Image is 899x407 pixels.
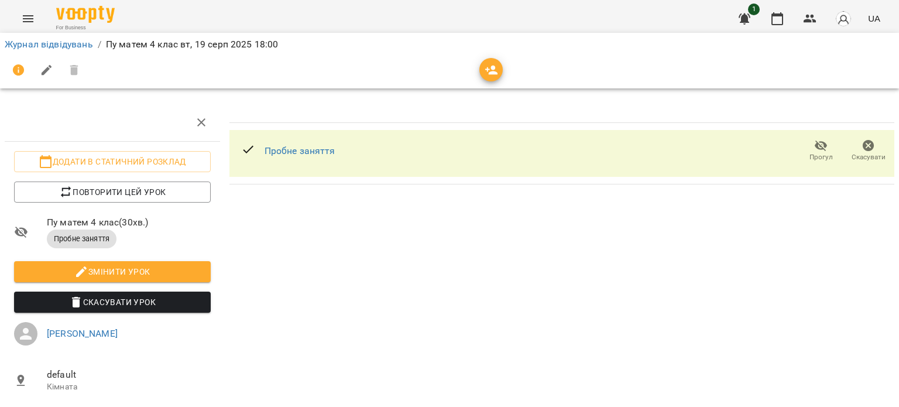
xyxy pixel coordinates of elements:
p: Кімната [47,381,211,393]
span: Повторити цей урок [23,185,201,199]
span: Додати в статичний розклад [23,155,201,169]
span: For Business [56,24,115,32]
a: [PERSON_NAME] [47,328,118,339]
button: Додати в статичний розклад [14,151,211,172]
img: avatar_s.png [835,11,852,27]
span: default [47,368,211,382]
p: Пу матем 4 клас вт, 19 серп 2025 18:00 [106,37,279,52]
span: Скасувати [852,152,886,162]
button: Скасувати Урок [14,292,211,313]
button: Menu [14,5,42,33]
img: Voopty Logo [56,6,115,23]
span: Пу матем 4 клас ( 30 хв. ) [47,216,211,230]
button: Прогул [797,135,845,167]
a: Журнал відвідувань [5,39,93,50]
button: Змінити урок [14,261,211,282]
a: Пробне заняття [265,145,335,156]
span: Скасувати Урок [23,295,201,309]
span: Змінити урок [23,265,201,279]
span: 1 [748,4,760,15]
span: Прогул [809,152,833,162]
button: Скасувати [845,135,892,167]
button: Повторити цей урок [14,182,211,203]
span: UA [868,12,880,25]
li: / [98,37,101,52]
span: Пробне заняття [47,234,116,244]
nav: breadcrumb [5,37,894,52]
button: UA [863,8,885,29]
